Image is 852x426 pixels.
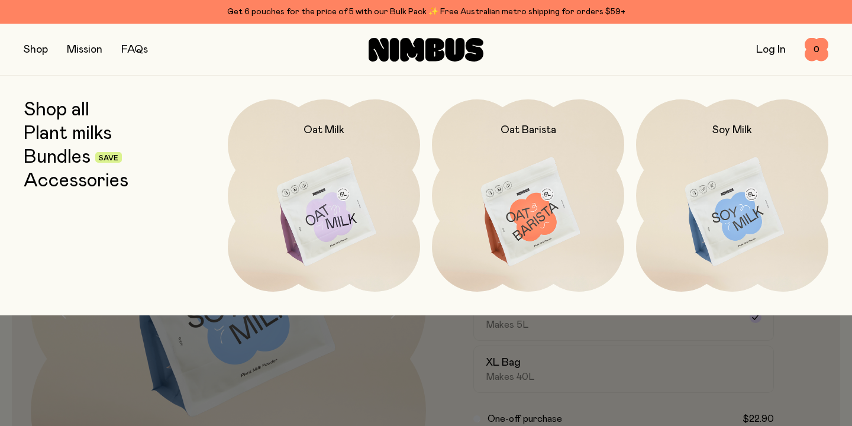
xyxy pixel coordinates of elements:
[24,147,91,168] a: Bundles
[304,123,344,137] h2: Oat Milk
[67,44,102,55] a: Mission
[756,44,786,55] a: Log In
[24,170,128,192] a: Accessories
[121,44,148,55] a: FAQs
[432,99,624,292] a: Oat Barista
[24,5,828,19] div: Get 6 pouches for the price of 5 with our Bulk Pack ✨ Free Australian metro shipping for orders $59+
[99,154,118,162] span: Save
[805,38,828,62] button: 0
[24,123,112,144] a: Plant milks
[712,123,752,137] h2: Soy Milk
[228,99,420,292] a: Oat Milk
[501,123,556,137] h2: Oat Barista
[24,99,89,121] a: Shop all
[636,99,828,292] a: Soy Milk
